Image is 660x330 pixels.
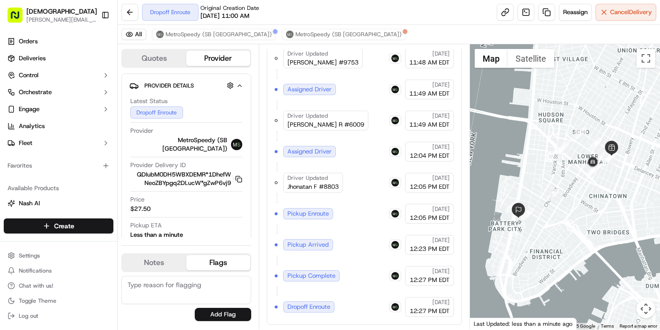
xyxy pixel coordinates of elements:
button: [PERSON_NAME][EMAIL_ADDRESS][DOMAIN_NAME] [26,16,97,24]
button: Orchestrate [4,85,113,100]
span: 12:27 PM EDT [410,276,450,284]
div: 10 [587,164,599,177]
button: [DEMOGRAPHIC_DATA] [26,7,97,16]
a: Nash AI [8,199,110,208]
img: metro_speed_logo.png [391,179,399,186]
span: Pickup Arrived [287,241,329,249]
img: metro_speed_logo.png [391,241,399,249]
button: Start new chat [160,93,171,104]
button: Show street map [475,49,508,68]
span: [DATE] 11:00 AM [200,12,249,20]
span: Provider Delivery ID [130,161,186,169]
span: $27.50 [130,205,151,213]
span: [DATE] [432,174,450,182]
button: Flags [186,255,250,270]
span: Control [19,71,39,80]
span: Orchestrate [19,88,52,97]
span: Cancel Delivery [610,8,652,16]
span: Orders [19,37,38,46]
span: API Documentation [89,137,151,146]
button: MetroSpeedy (SB [GEOGRAPHIC_DATA]) [282,29,406,40]
span: [DATE] [432,267,450,275]
span: 12:05 PM EDT [410,183,450,191]
a: 📗Knowledge Base [6,133,76,150]
div: 6 [589,137,602,150]
div: Last Updated: less than a minute ago [470,318,577,330]
img: metro_speed_logo.png [156,31,164,38]
div: 4 [557,141,569,153]
button: Map camera controls [636,299,655,318]
input: Got a question? Start typing here... [24,61,169,71]
span: [DATE] [432,143,450,151]
span: Chat with us! [19,282,53,290]
button: Log out [4,309,113,322]
img: metro_speed_logo.png [391,148,399,155]
span: [DATE] [432,50,450,57]
img: metro_speed_logo.png [391,272,399,280]
div: Favorites [4,158,113,173]
a: Terms (opens in new tab) [601,323,614,329]
span: Pickup Enroute [287,209,329,218]
span: Assigned Driver [287,147,332,156]
span: Driver Updated [287,174,328,182]
p: Welcome 👋 [9,38,171,53]
span: 12:23 PM EDT [410,245,450,253]
div: 2 [521,208,533,220]
div: 📗 [9,137,17,145]
span: Engage [19,105,40,113]
button: Quotes [122,51,186,66]
span: MetroSpeedy (SB [GEOGRAPHIC_DATA]) [295,31,402,38]
span: Driver Updated [287,50,328,57]
img: metro_speed_logo.png [391,55,399,62]
span: [DATE] [432,112,450,120]
button: Notifications [4,264,113,277]
span: Log out [19,312,38,320]
img: metro_speed_logo.png [231,139,242,150]
span: Pickup ETA [130,221,162,230]
span: Pylon [94,160,114,167]
div: Start new chat [32,90,154,99]
span: Notifications [19,267,52,274]
button: All [121,29,146,40]
button: Toggle fullscreen view [636,49,655,68]
span: [DATE] [432,236,450,244]
img: metro_speed_logo.png [391,210,399,217]
button: CancelDelivery [596,4,656,21]
button: Settings [4,249,113,262]
button: Reassign [559,4,592,21]
span: Latest Status [130,97,167,105]
button: Fleet [4,136,113,151]
a: Analytics [4,119,113,134]
button: Provider [186,51,250,66]
span: MetroSpeedy (SB [GEOGRAPHIC_DATA]) [166,31,272,38]
span: Create [54,221,74,231]
span: Price [130,195,144,204]
span: Provider Details [144,82,194,89]
img: Nash [9,9,28,28]
span: MetroSpeedy (SB [GEOGRAPHIC_DATA]) [130,136,227,153]
button: Notes [122,255,186,270]
span: Driver Updated [287,112,328,120]
button: Engage [4,102,113,117]
button: [DEMOGRAPHIC_DATA][PERSON_NAME][EMAIL_ADDRESS][DOMAIN_NAME] [4,4,97,26]
span: [DATE] [432,205,450,213]
span: Pickup Complete [287,272,335,280]
div: 3 [547,189,559,201]
img: Google [472,317,503,330]
span: Provider [130,127,153,135]
button: Toggle Theme [4,294,113,307]
div: We're available if you need us! [32,99,119,107]
a: Deliveries [4,51,113,66]
button: Add Flag [195,308,251,321]
img: metro_speed_logo.png [286,31,294,38]
span: Nash AI [19,199,40,208]
img: metro_speed_logo.png [391,117,399,124]
div: 1 [505,201,517,213]
span: 12:27 PM EDT [410,307,450,315]
button: Create [4,218,113,233]
span: Fleet [19,139,32,147]
img: metro_speed_logo.png [391,303,399,311]
span: Settings [19,252,40,259]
